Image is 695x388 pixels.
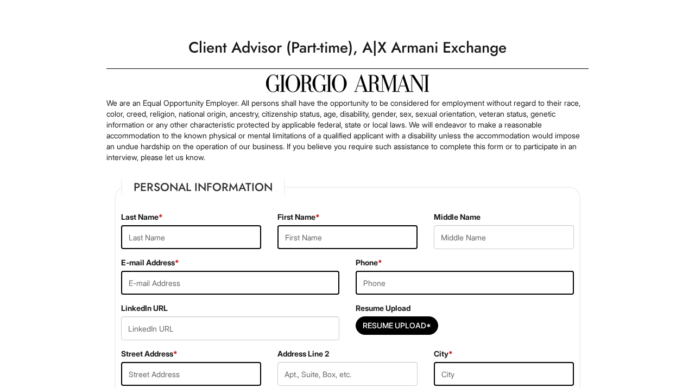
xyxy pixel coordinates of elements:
label: Street Address [121,348,178,359]
label: First Name [277,212,320,222]
input: LinkedIn URL [121,316,339,340]
button: Resume Upload*Resume Upload* [356,316,438,335]
label: Last Name [121,212,163,222]
input: Apt., Suite, Box, etc. [277,362,418,386]
label: City [434,348,453,359]
input: Street Address [121,362,261,386]
input: City [434,362,574,386]
input: Last Name [121,225,261,249]
label: Middle Name [434,212,481,222]
input: Phone [356,271,574,295]
h1: Client Advisor (Part-time), A|X Armani Exchange [101,33,594,63]
input: First Name [277,225,418,249]
img: Giorgio Armani [266,74,429,92]
label: Phone [356,257,382,268]
input: E-mail Address [121,271,339,295]
label: Address Line 2 [277,348,329,359]
p: We are an Equal Opportunity Employer. All persons shall have the opportunity to be considered for... [106,98,589,163]
label: E-mail Address [121,257,179,268]
input: Middle Name [434,225,574,249]
label: LinkedIn URL [121,303,168,314]
label: Resume Upload [356,303,410,314]
legend: Personal Information [121,179,285,195]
